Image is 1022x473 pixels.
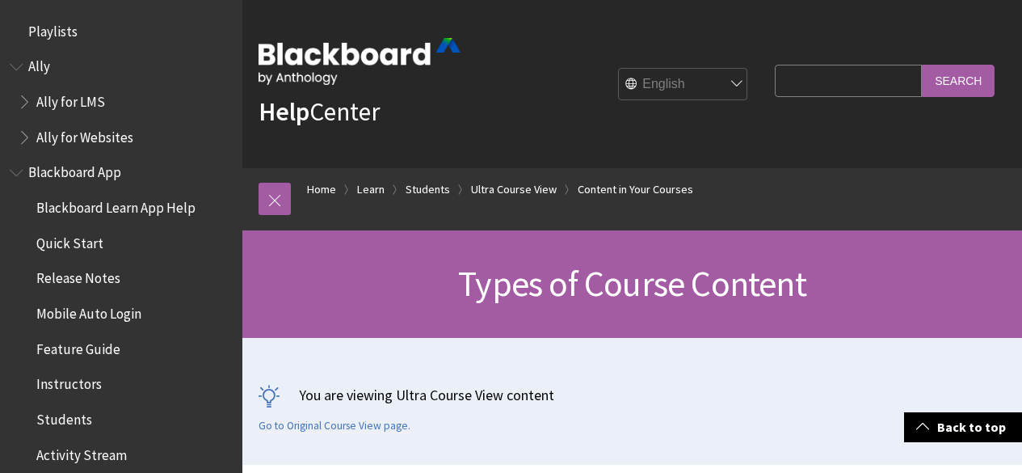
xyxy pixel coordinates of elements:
[578,179,693,200] a: Content in Your Courses
[259,385,1006,405] p: You are viewing Ultra Course View content
[259,419,410,433] a: Go to Original Course View page.
[36,371,102,393] span: Instructors
[28,53,50,75] span: Ally
[36,406,92,428] span: Students
[36,265,120,287] span: Release Notes
[36,88,105,110] span: Ally for LMS
[406,179,450,200] a: Students
[458,261,806,306] span: Types of Course Content
[259,38,461,85] img: Blackboard by Anthology
[36,194,196,216] span: Blackboard Learn App Help
[357,179,385,200] a: Learn
[28,18,78,40] span: Playlists
[307,179,336,200] a: Home
[904,412,1022,442] a: Back to top
[922,65,995,96] input: Search
[36,124,133,146] span: Ally for Websites
[619,69,748,101] select: Site Language Selector
[259,95,309,128] strong: Help
[28,159,121,181] span: Blackboard App
[36,441,127,463] span: Activity Stream
[471,179,557,200] a: Ultra Course View
[36,336,120,357] span: Feature Guide
[36,300,141,322] span: Mobile Auto Login
[259,95,380,128] a: HelpCenter
[36,230,103,251] span: Quick Start
[10,53,233,151] nav: Book outline for Anthology Ally Help
[10,18,233,45] nav: Book outline for Playlists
